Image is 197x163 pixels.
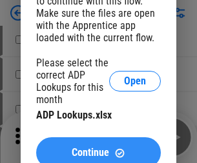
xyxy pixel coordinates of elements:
[109,71,161,91] button: Open
[72,148,109,158] span: Continue
[124,76,146,86] span: Open
[114,148,125,158] img: Continue
[36,57,109,106] div: Please select the correct ADP Lookups for this month
[36,109,161,121] div: ADP Lookups.xlsx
